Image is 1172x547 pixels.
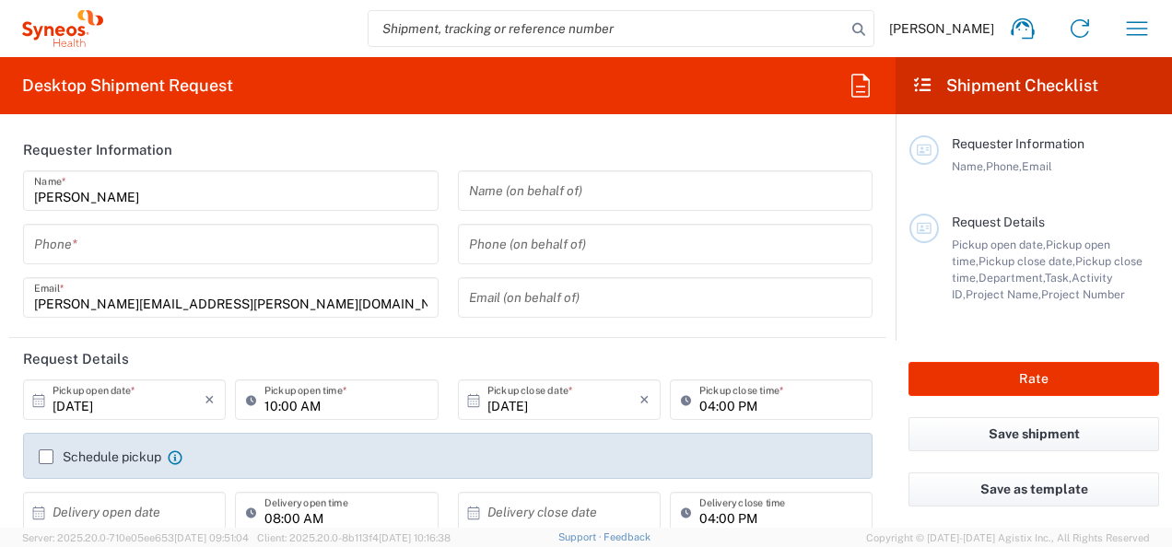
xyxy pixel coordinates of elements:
[912,75,1098,97] h2: Shipment Checklist
[174,532,249,543] span: [DATE] 09:51:04
[908,362,1159,396] button: Rate
[966,287,1041,301] span: Project Name,
[986,159,1022,173] span: Phone,
[639,385,650,414] i: ×
[908,417,1159,451] button: Save shipment
[1045,271,1072,285] span: Task,
[1022,159,1052,173] span: Email
[952,238,1046,251] span: Pickup open date,
[23,141,172,159] h2: Requester Information
[979,271,1045,285] span: Department,
[558,531,604,542] a: Support
[205,385,215,414] i: ×
[952,215,1045,229] span: Request Details
[257,532,451,543] span: Client: 2025.20.0-8b113f4
[889,20,994,37] span: [PERSON_NAME]
[952,159,986,173] span: Name,
[39,449,161,464] label: Schedule pickup
[22,532,249,543] span: Server: 2025.20.0-710e05ee653
[952,136,1084,151] span: Requester Information
[866,530,1150,546] span: Copyright © [DATE]-[DATE] Agistix Inc., All Rights Reserved
[22,75,233,97] h2: Desktop Shipment Request
[369,11,846,46] input: Shipment, tracking or reference number
[379,532,451,543] span: [DATE] 10:16:38
[908,472,1159,506] button: Save as template
[604,531,650,542] a: Feedback
[1041,287,1125,301] span: Project Number
[979,254,1075,268] span: Pickup close date,
[23,350,129,368] h2: Request Details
